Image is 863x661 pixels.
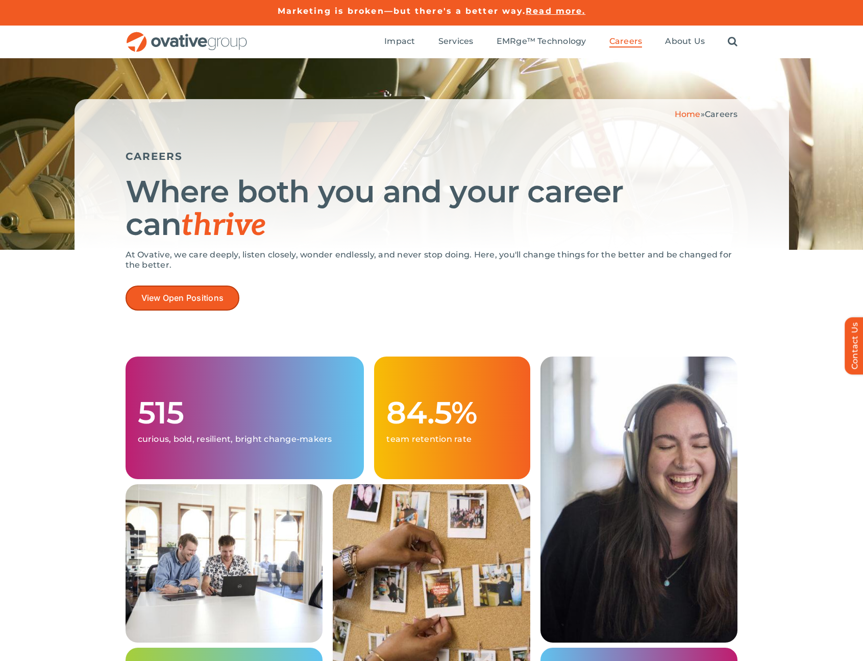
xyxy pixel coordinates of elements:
p: curious, bold, resilient, bright change-makers [138,434,352,444]
span: Careers [705,109,738,119]
a: OG_Full_horizontal_RGB [126,31,248,40]
span: Impact [384,36,415,46]
a: Read more. [526,6,585,16]
p: team retention rate [386,434,517,444]
h1: Where both you and your career can [126,175,738,242]
h1: 84.5% [386,396,517,429]
a: Search [728,36,737,48]
a: About Us [665,36,705,48]
nav: Menu [384,26,737,58]
span: thrive [181,207,266,244]
a: EMRge™ Technology [497,36,586,48]
a: View Open Positions [126,286,240,311]
span: About Us [665,36,705,46]
p: At Ovative, we care deeply, listen closely, wonder endlessly, and never stop doing. Here, you'll ... [126,250,738,270]
a: Impact [384,36,415,48]
a: Careers [609,36,643,48]
h1: 515 [138,396,352,429]
span: View Open Positions [141,293,224,303]
span: Services [438,36,474,46]
img: Careers – Grid 1 [126,484,323,643]
a: Home [675,109,701,119]
span: EMRge™ Technology [497,36,586,46]
img: Careers – Grid 3 [540,357,738,643]
a: Marketing is broken—but there's a better way. [278,6,526,16]
span: Careers [609,36,643,46]
a: Services [438,36,474,48]
span: » [675,109,738,119]
h5: CAREERS [126,150,738,162]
